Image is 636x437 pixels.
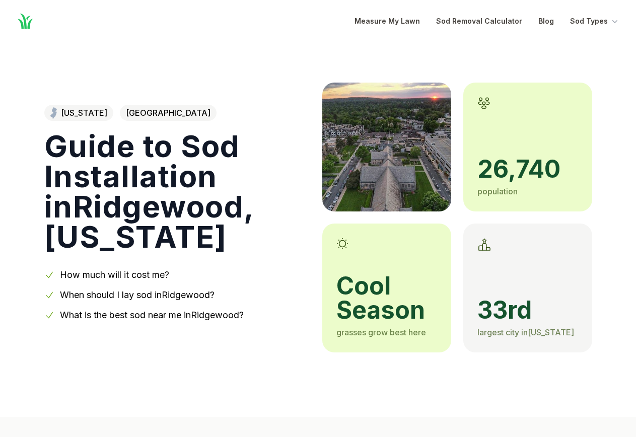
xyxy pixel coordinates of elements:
a: Blog [538,15,554,27]
span: population [477,186,518,196]
span: 33rd [477,298,578,322]
a: What is the best sod near me inRidgewood? [60,310,244,320]
a: When should I lay sod inRidgewood? [60,289,215,300]
span: largest city in [US_STATE] [477,327,574,337]
a: [US_STATE] [44,105,113,121]
h1: Guide to Sod Installation in Ridgewood , [US_STATE] [44,131,306,252]
img: New Jersey state outline [50,107,57,119]
span: grasses grow best here [336,327,426,337]
span: [GEOGRAPHIC_DATA] [120,105,217,121]
a: How much will it cost me? [60,269,169,280]
a: Measure My Lawn [355,15,420,27]
a: Sod Removal Calculator [436,15,522,27]
span: 26,740 [477,157,578,181]
span: cool season [336,274,437,322]
img: A picture of Ridgewood [322,83,451,211]
button: Sod Types [570,15,620,27]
